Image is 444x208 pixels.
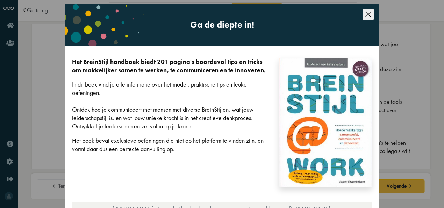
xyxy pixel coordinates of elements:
p: In dit boek vind je alle informatie over het model, praktische tips en leuke oefeningen. Ontdek h... [72,80,268,131]
button: Close this dialog [359,4,377,22]
img: book.jpg [279,58,372,187]
strong: Het BreinStijl handboek biedt 201 pagina's boordevol tips en tricks om makkelijker samen te werke... [72,58,266,74]
div: Ga de diepte in! [65,4,379,46]
p: Het boek bevat exclusieve oefeningen die niet op het platform te vinden zijn, en vormt daar dus e... [72,136,268,153]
